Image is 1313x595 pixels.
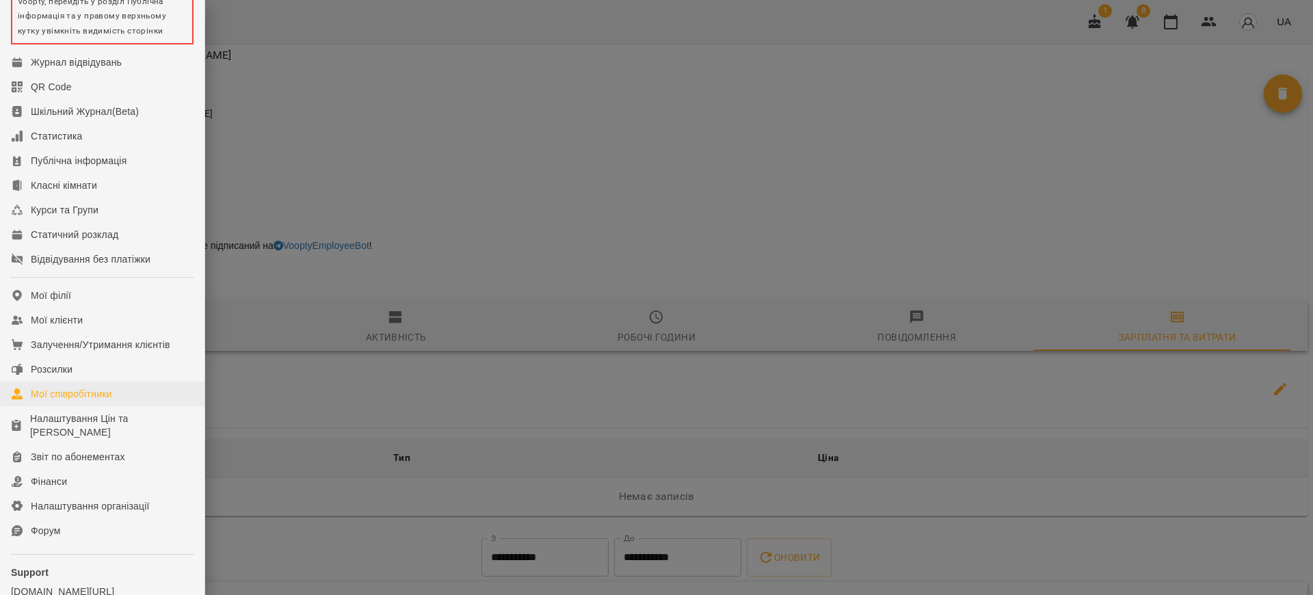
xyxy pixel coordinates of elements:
div: Звіт по абонементах [31,450,125,464]
div: Налаштування організації [31,499,150,513]
div: Мої клієнти [31,313,83,327]
div: Публічна інформація [31,154,127,168]
div: Журнал відвідувань [31,55,122,69]
div: Залучення/Утримання клієнтів [31,338,170,352]
div: Фінанси [31,475,67,488]
div: Налаштування Цін та [PERSON_NAME] [30,412,194,439]
div: Статичний розклад [31,228,118,241]
div: Мої філії [31,289,71,302]
div: Шкільний Журнал(Beta) [31,105,139,118]
div: Курси та Групи [31,203,98,217]
div: Мої співробітники [31,387,112,401]
div: Класні кімнати [31,178,97,192]
div: Відвідування без платіжки [31,252,150,266]
p: Support [11,566,194,579]
div: Статистика [31,129,83,143]
div: Форум [31,524,61,538]
div: Розсилки [31,362,72,376]
div: QR Code [31,80,72,94]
